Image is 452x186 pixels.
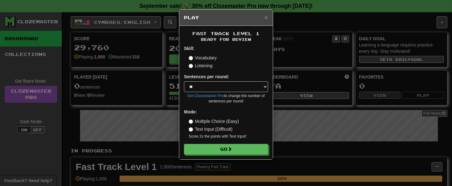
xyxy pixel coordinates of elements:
span: × [264,14,268,21]
span: Fast Track Level 1 [192,31,260,36]
input: Listening [189,64,193,68]
a: Get Clozemaster Pro [187,94,224,98]
small: to change the number of sentences per round! [184,93,268,104]
small: Ready for Review [184,37,268,42]
input: Vocabulary [189,56,193,60]
label: Sentences per round: [184,74,229,80]
button: Go [184,144,268,155]
input: Text Input (Difficult) [189,127,193,132]
input: Multiple Choice (Easy) [189,119,193,124]
label: Text Input (Difficult) [189,126,233,132]
strong: Skill: [184,46,194,51]
label: Listening [189,63,213,69]
label: Vocabulary [189,55,217,61]
button: Close [264,14,268,20]
small: Score 2x the points with Text Input ! [189,134,268,139]
h5: Play [184,14,268,21]
label: Multiple Choice (Easy) [189,118,239,124]
strong: Mode: [184,109,197,114]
